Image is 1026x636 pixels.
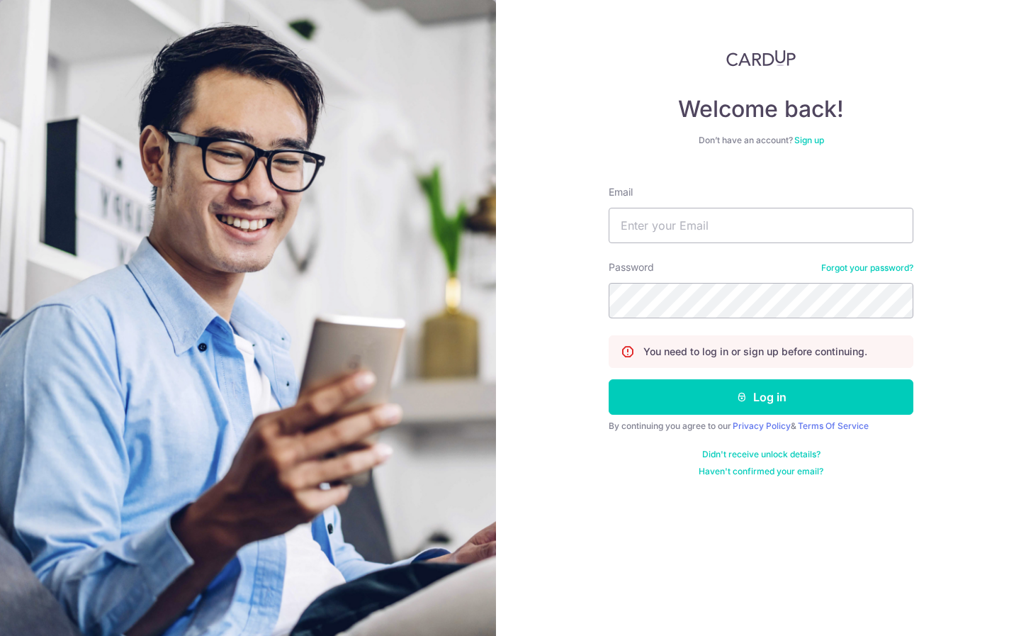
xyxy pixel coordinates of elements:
h4: Welcome back! [609,95,913,123]
a: Terms Of Service [798,420,869,431]
p: You need to log in or sign up before continuing. [643,345,867,359]
input: Enter your Email [609,208,913,243]
button: Log in [609,379,913,415]
a: Haven't confirmed your email? [699,466,823,477]
a: Sign up [794,135,824,145]
a: Forgot your password? [821,262,913,274]
label: Email [609,185,633,199]
a: Privacy Policy [733,420,791,431]
img: CardUp Logo [726,50,796,67]
div: By continuing you agree to our & [609,420,913,432]
div: Don’t have an account? [609,135,913,146]
label: Password [609,260,654,274]
a: Didn't receive unlock details? [702,449,821,460]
